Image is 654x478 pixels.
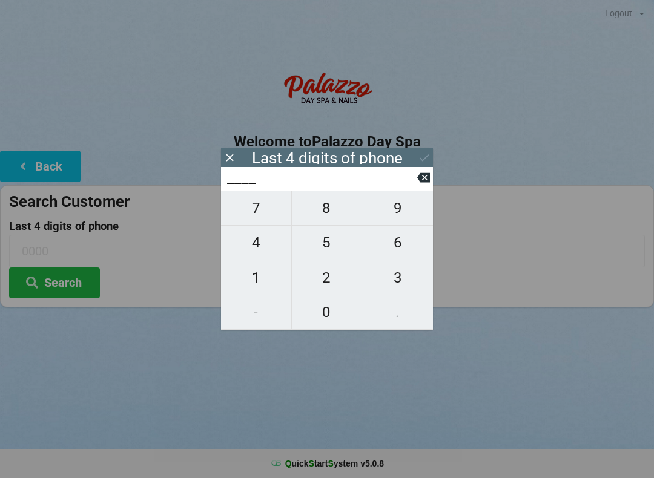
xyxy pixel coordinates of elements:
span: 9 [362,195,433,221]
button: 0 [292,295,363,330]
button: 7 [221,191,292,226]
button: 5 [292,226,363,260]
span: 3 [362,265,433,290]
button: 4 [221,226,292,260]
span: 1 [221,265,291,290]
button: 8 [292,191,363,226]
button: 3 [362,260,433,295]
span: 8 [292,195,362,221]
span: 5 [292,230,362,255]
button: 1 [221,260,292,295]
button: 2 [292,260,363,295]
button: 6 [362,226,433,260]
span: 2 [292,265,362,290]
span: 7 [221,195,291,221]
div: Last 4 digits of phone [252,152,403,164]
span: 0 [292,300,362,325]
span: 4 [221,230,291,255]
span: 6 [362,230,433,255]
button: 9 [362,191,433,226]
